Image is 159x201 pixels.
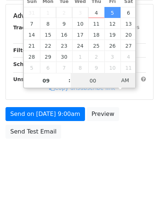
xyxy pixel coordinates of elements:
span: September 17, 2025 [72,29,88,40]
strong: Schedule [13,61,40,67]
span: September 24, 2025 [72,40,88,51]
span: September 23, 2025 [56,40,72,51]
span: September 3, 2025 [72,7,88,18]
input: Minute [71,73,115,88]
span: September 10, 2025 [72,18,88,29]
strong: Unsubscribe [13,76,49,82]
span: September 19, 2025 [104,29,121,40]
span: September 12, 2025 [104,18,121,29]
span: October 2, 2025 [88,51,104,62]
span: September 21, 2025 [24,40,40,51]
span: September 28, 2025 [24,51,40,62]
span: September 4, 2025 [88,7,104,18]
span: September 29, 2025 [40,51,56,62]
input: Hour [24,73,69,88]
span: August 31, 2025 [24,7,40,18]
span: October 11, 2025 [121,62,137,73]
a: Copy unsubscribe link [49,85,115,91]
strong: Filters [13,47,32,53]
strong: Tracking [13,25,38,30]
a: Send on [DATE] 9:00am [5,107,85,121]
span: September 7, 2025 [24,18,40,29]
span: October 10, 2025 [104,62,121,73]
h5: Advanced [13,12,146,20]
span: September 8, 2025 [40,18,56,29]
span: September 27, 2025 [121,40,137,51]
span: Click to toggle [115,73,135,88]
span: September 14, 2025 [24,29,40,40]
span: September 15, 2025 [40,29,56,40]
span: September 20, 2025 [121,29,137,40]
span: September 1, 2025 [40,7,56,18]
a: Send Test Email [5,125,61,139]
span: October 9, 2025 [88,62,104,73]
span: September 9, 2025 [56,18,72,29]
span: September 30, 2025 [56,51,72,62]
span: October 8, 2025 [72,62,88,73]
span: September 16, 2025 [56,29,72,40]
span: October 6, 2025 [40,62,56,73]
span: October 7, 2025 [56,62,72,73]
span: September 2, 2025 [56,7,72,18]
span: September 26, 2025 [104,40,121,51]
iframe: Chat Widget [122,166,159,201]
span: September 13, 2025 [121,18,137,29]
span: September 22, 2025 [40,40,56,51]
span: September 5, 2025 [104,7,121,18]
a: Preview [87,107,119,121]
span: October 5, 2025 [24,62,40,73]
span: October 3, 2025 [104,51,121,62]
span: September 11, 2025 [88,18,104,29]
span: : [69,73,71,88]
span: September 25, 2025 [88,40,104,51]
span: October 1, 2025 [72,51,88,62]
span: September 18, 2025 [88,29,104,40]
span: October 4, 2025 [121,51,137,62]
span: September 6, 2025 [121,7,137,18]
